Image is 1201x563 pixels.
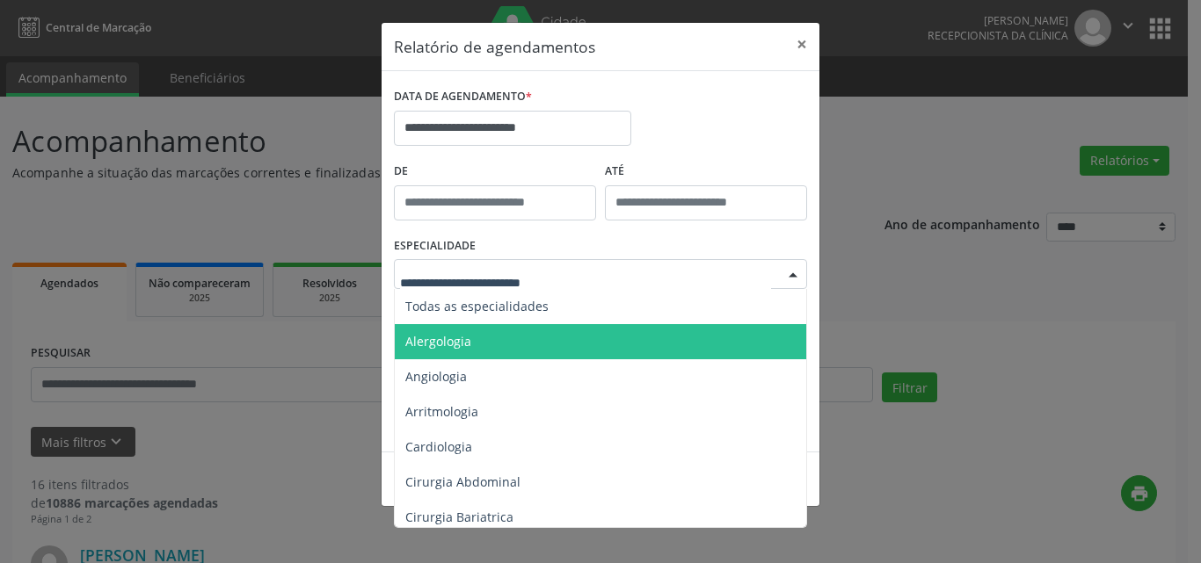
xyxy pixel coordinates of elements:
[405,473,520,490] span: Cirurgia Abdominal
[405,509,513,525] span: Cirurgia Bariatrica
[405,403,478,420] span: Arritmologia
[394,35,595,58] h5: Relatório de agendamentos
[605,158,807,185] label: ATÉ
[394,158,596,185] label: De
[405,438,472,455] span: Cardiologia
[405,298,549,314] span: Todas as especialidades
[784,23,819,66] button: Close
[405,333,471,350] span: Alergologia
[394,233,476,260] label: ESPECIALIDADE
[405,368,467,385] span: Angiologia
[394,83,532,111] label: DATA DE AGENDAMENTO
